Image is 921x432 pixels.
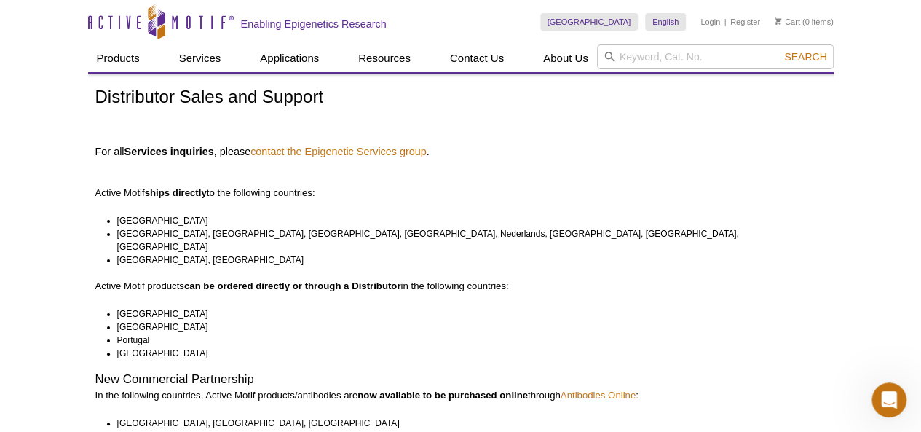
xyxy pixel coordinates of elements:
[775,17,800,27] a: Cart
[561,390,636,401] a: Antibodies Online
[117,214,813,227] li: [GEOGRAPHIC_DATA]
[145,187,207,198] strong: ships directly
[95,280,826,293] p: Active Motif products in the following countries:
[124,146,213,157] strong: Services inquiries
[357,390,528,401] strong: now available to be purchased online
[95,373,826,386] h2: New Commercial Partnership
[117,334,813,347] li: Portugal
[349,44,419,72] a: Resources
[95,160,826,200] p: Active Motif to the following countries:
[184,280,401,291] strong: can be ordered directly or through a Distributor
[117,307,813,321] li: [GEOGRAPHIC_DATA]
[540,13,639,31] a: [GEOGRAPHIC_DATA]
[534,44,597,72] a: About Us
[117,321,813,334] li: [GEOGRAPHIC_DATA]
[250,145,427,158] a: contact the Epigenetic Services group
[117,254,813,267] li: [GEOGRAPHIC_DATA], [GEOGRAPHIC_DATA]
[241,17,387,31] h2: Enabling Epigenetics Research
[117,417,813,430] li: [GEOGRAPHIC_DATA], [GEOGRAPHIC_DATA], [GEOGRAPHIC_DATA]
[95,389,826,402] p: In the following countries, Active Motif products/antibodies are through :
[730,17,760,27] a: Register
[441,44,513,72] a: Contact Us
[871,382,906,417] iframe: Intercom live chat
[117,227,813,254] li: [GEOGRAPHIC_DATA], [GEOGRAPHIC_DATA], [GEOGRAPHIC_DATA], [GEOGRAPHIC_DATA], Nederlands, [GEOGRAPH...
[724,13,727,31] li: |
[597,44,834,69] input: Keyword, Cat. No.
[95,145,826,158] h4: For all , please .
[88,44,149,72] a: Products
[117,347,813,360] li: [GEOGRAPHIC_DATA]
[780,50,831,63] button: Search
[700,17,720,27] a: Login
[775,13,834,31] li: (0 items)
[784,51,826,63] span: Search
[251,44,328,72] a: Applications
[170,44,230,72] a: Services
[95,87,826,109] h1: Distributor Sales and Support
[775,17,781,25] img: Your Cart
[645,13,686,31] a: English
